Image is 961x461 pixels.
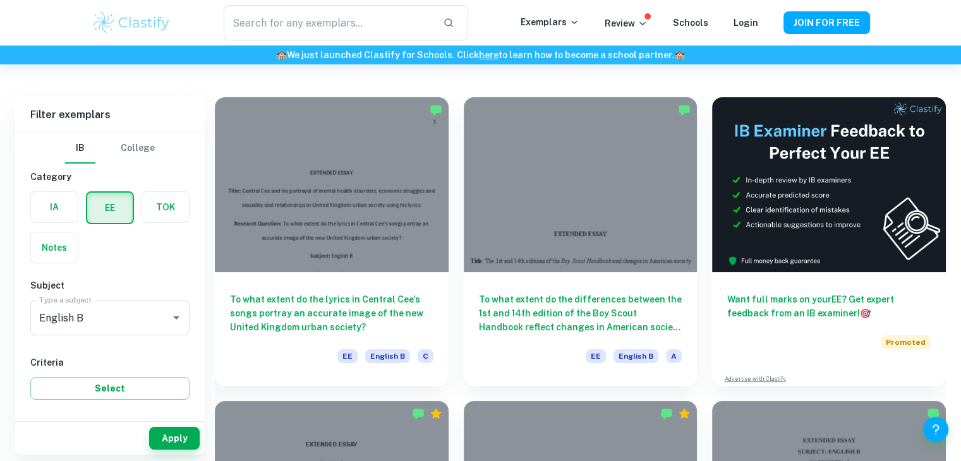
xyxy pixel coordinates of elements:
img: Marked [430,104,442,116]
button: Apply [149,427,200,450]
a: here [479,50,499,60]
h6: Filter exemplars [15,97,205,133]
button: TOK [142,192,189,222]
span: EE [586,349,606,363]
img: Marked [412,407,425,420]
h6: Subject [30,278,190,292]
p: Review [605,16,648,30]
div: Filter type choice [65,133,155,164]
h6: Want full marks on your EE ? Get expert feedback from an IB examiner! [727,292,931,320]
span: EE [337,349,358,363]
h6: To what extent do the differences between the 1st and 14th edition of the Boy Scout Handbook refl... [479,292,682,334]
img: Clastify logo [92,10,172,35]
a: Advertise with Clastify [725,374,786,383]
button: IA [31,192,78,222]
button: JOIN FOR FREE [783,11,870,34]
div: Premium [678,407,691,420]
button: College [121,133,155,164]
span: 🏫 [276,50,287,60]
label: Type a subject [39,294,92,305]
span: Promoted [881,335,931,349]
input: Search for any exemplars... [224,5,432,40]
span: 🎯 [860,308,871,318]
img: Marked [660,407,673,420]
h6: We just launched Clastify for Schools. Click to learn how to become a school partner. [3,48,958,62]
button: EE [87,193,133,223]
p: Exemplars [521,15,579,29]
a: Schools [673,18,708,28]
span: A [666,349,682,363]
button: Select [30,377,190,400]
span: C [418,349,433,363]
span: English B [613,349,658,363]
a: To what extent do the lyrics in Central Cee's songs portray an accurate image of the new United K... [215,97,449,386]
span: English B [365,349,410,363]
span: 🏫 [674,50,685,60]
button: Help and Feedback [923,417,948,442]
button: IB [65,133,95,164]
h6: Category [30,170,190,184]
h6: To what extent do the lyrics in Central Cee's songs portray an accurate image of the new United K... [230,292,433,334]
a: To what extent do the differences between the 1st and 14th edition of the Boy Scout Handbook refl... [464,97,698,386]
img: Thumbnail [712,97,946,272]
h6: Criteria [30,356,190,369]
img: Marked [678,104,691,116]
button: Notes [31,232,78,263]
div: Premium [430,407,442,420]
button: Open [167,309,185,326]
h6: Grade [30,415,190,429]
img: Marked [927,407,940,420]
a: Login [734,18,758,28]
a: Want full marks on yourEE? Get expert feedback from an IB examiner!PromotedAdvertise with Clastify [712,97,946,386]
